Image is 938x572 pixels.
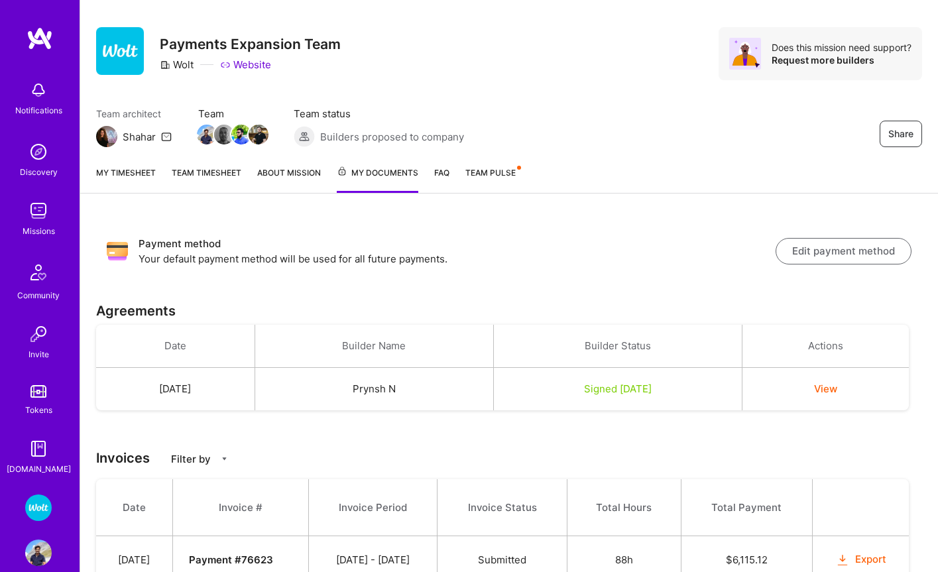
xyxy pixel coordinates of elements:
[96,479,172,536] th: Date
[123,130,156,144] div: Shahar
[160,60,170,70] i: icon CompanyGray
[465,168,516,178] span: Team Pulse
[25,321,52,347] img: Invite
[22,494,55,521] a: Wolt - Fintech: Payments Expansion Team
[96,303,922,319] h3: Agreements
[107,241,128,262] img: Payment method
[20,165,58,179] div: Discovery
[309,479,438,536] th: Invoice Period
[835,552,887,567] button: Export
[15,103,62,117] div: Notifications
[567,479,681,536] th: Total Hours
[96,27,144,75] img: Company Logo
[337,166,418,180] span: My Documents
[25,540,52,566] img: User Avatar
[880,121,922,147] button: Share
[257,166,321,193] a: About Mission
[220,58,271,72] a: Website
[681,479,813,536] th: Total Payment
[250,123,267,146] a: Team Member Avatar
[7,462,71,476] div: [DOMAIN_NAME]
[772,41,911,54] div: Does this mission need support?
[478,553,526,566] span: Submitted
[96,325,255,368] th: Date
[337,166,418,193] a: My Documents
[198,107,267,121] span: Team
[729,38,761,70] img: Avatar
[888,127,913,141] span: Share
[139,236,776,252] h3: Payment method
[25,494,52,521] img: Wolt - Fintech: Payments Expansion Team
[249,125,268,144] img: Team Member Avatar
[214,125,234,144] img: Team Member Avatar
[160,58,194,72] div: Wolt
[233,123,250,146] a: Team Member Avatar
[814,382,837,396] button: View
[438,479,567,536] th: Invoice Status
[96,368,255,411] td: [DATE]
[160,36,341,52] h3: Payments Expansion Team
[25,403,52,417] div: Tokens
[22,540,55,566] a: User Avatar
[172,479,309,536] th: Invoice #
[255,325,493,368] th: Builder Name
[197,125,217,144] img: Team Member Avatar
[255,368,493,411] td: Prynsh N
[493,325,742,368] th: Builder Status
[835,553,850,568] i: icon OrangeDownload
[231,125,251,144] img: Team Member Avatar
[17,288,60,302] div: Community
[96,107,172,121] span: Team architect
[96,450,922,466] h3: Invoices
[161,131,172,142] i: icon Mail
[320,130,464,144] span: Builders proposed to company
[23,224,55,238] div: Missions
[198,123,215,146] a: Team Member Avatar
[294,107,464,121] span: Team status
[189,553,273,566] strong: Payment # 76623
[510,382,726,396] div: Signed [DATE]
[465,166,520,193] a: Team Pulse
[25,198,52,224] img: teamwork
[434,166,449,193] a: FAQ
[27,27,53,50] img: logo
[139,252,776,266] p: Your default payment method will be used for all future payments.
[742,325,909,368] th: Actions
[96,126,117,147] img: Team Architect
[25,435,52,462] img: guide book
[776,238,911,264] button: Edit payment method
[23,257,54,288] img: Community
[215,123,233,146] a: Team Member Avatar
[772,54,911,66] div: Request more builders
[96,166,156,193] a: My timesheet
[171,452,211,466] p: Filter by
[25,77,52,103] img: bell
[29,347,49,361] div: Invite
[25,139,52,165] img: discovery
[172,166,241,193] a: Team timesheet
[30,385,46,398] img: tokens
[294,126,315,147] img: Builders proposed to company
[220,455,229,463] i: icon CaretDown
